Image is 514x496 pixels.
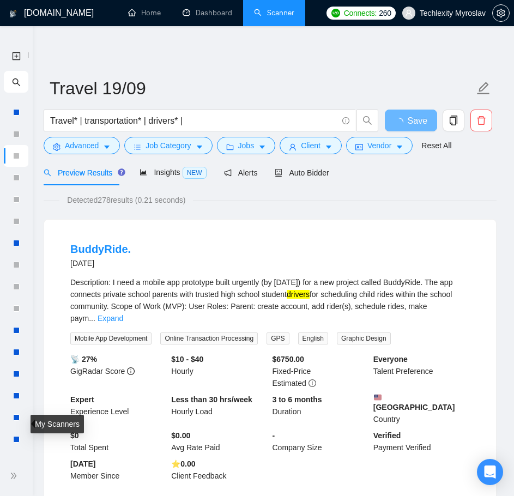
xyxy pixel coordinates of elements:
span: area-chart [140,168,147,176]
div: Member Since [68,458,169,482]
a: Reset All [421,140,451,152]
span: info-circle [342,117,349,124]
span: loading [395,118,408,126]
span: caret-down [258,143,266,151]
span: info-circle [127,367,135,375]
span: English [298,332,328,344]
li: New Scanner [4,45,28,66]
div: Talent Preference [371,353,472,389]
span: Detected 278 results (0.21 seconds) [59,194,193,206]
span: robot [275,169,282,177]
span: caret-down [196,143,203,151]
mark: drivers [287,290,310,299]
span: notification [224,169,232,177]
span: Online Transaction Processing [160,332,258,344]
button: settingAdvancedcaret-down [44,137,120,154]
div: Duration [270,394,371,425]
button: search [356,110,378,131]
b: Verified [373,431,401,440]
div: Experience Level [68,394,169,425]
img: 🇺🇸 [374,394,382,401]
div: Total Spent [68,430,169,453]
div: [DATE] [70,257,131,270]
div: Hourly Load [169,394,270,425]
div: Company Size [270,430,371,453]
span: Save [408,114,427,128]
span: user [405,9,413,17]
div: Fixed-Price [270,353,371,389]
span: Estimated [273,379,306,388]
span: Client [301,140,321,152]
span: Vendor [367,140,391,152]
span: edit [476,81,491,95]
button: folderJobscaret-down [217,137,276,154]
button: copy [443,110,464,131]
b: [DATE] [70,459,95,468]
span: user [289,143,297,151]
b: $0.00 [171,431,190,440]
span: Mobile App Development [70,332,152,344]
b: [GEOGRAPHIC_DATA] [373,394,470,412]
span: copy [443,116,464,125]
span: Advanced [65,140,99,152]
span: bars [134,143,141,151]
a: Expand [98,314,123,323]
span: Graphic Design [337,332,391,344]
a: homeHome [128,8,161,17]
div: Open Intercom Messenger [477,459,503,485]
span: caret-down [103,143,111,151]
span: Insights [140,168,206,177]
span: Preview Results [44,168,122,177]
div: Avg Rate Paid [169,430,270,453]
a: searchScanner [254,8,294,17]
button: setting [492,4,510,22]
img: logo [9,5,17,22]
a: New Scanner [12,45,21,67]
span: Job Category [146,140,191,152]
span: search [12,71,21,93]
button: Save [385,110,437,131]
input: Scanner name... [50,75,474,102]
a: setting [492,9,510,17]
b: 3 to 6 months [273,395,322,404]
span: 260 [379,7,391,19]
button: userClientcaret-down [280,137,342,154]
span: Alerts [224,168,258,177]
div: Hourly [169,353,270,389]
b: 📡 27% [70,355,97,364]
span: GPS [267,332,289,344]
span: caret-down [396,143,403,151]
b: $10 - $40 [171,355,203,364]
b: ⭐️ 0.00 [171,459,195,468]
a: dashboardDashboard [183,8,232,17]
b: Expert [70,395,94,404]
span: ... [89,314,95,323]
span: double-right [10,470,21,481]
span: search [357,116,378,125]
span: NEW [183,167,207,179]
b: - [273,431,275,440]
button: idcardVendorcaret-down [346,137,413,154]
span: exclamation-circle [309,379,316,387]
span: caret-down [325,143,332,151]
div: Description: I need a mobile app prototype built urgently (by [DATE]) for a new project called Bu... [70,276,470,324]
span: idcard [355,143,363,151]
span: Jobs [238,140,255,152]
div: Client Feedback [169,458,270,482]
span: setting [53,143,61,151]
input: Search Freelance Jobs... [50,114,337,128]
b: Less than 30 hrs/week [171,395,252,404]
span: search [44,169,51,177]
span: folder [226,143,234,151]
span: Auto Bidder [275,168,329,177]
button: delete [470,110,492,131]
b: $ 0 [70,431,79,440]
a: BuddyRide. [70,243,131,255]
button: barsJob Categorycaret-down [124,137,212,154]
span: delete [471,116,492,125]
div: Country [371,394,472,425]
b: Everyone [373,355,408,364]
div: My Scanners [31,415,84,433]
img: upwork-logo.png [331,9,340,17]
